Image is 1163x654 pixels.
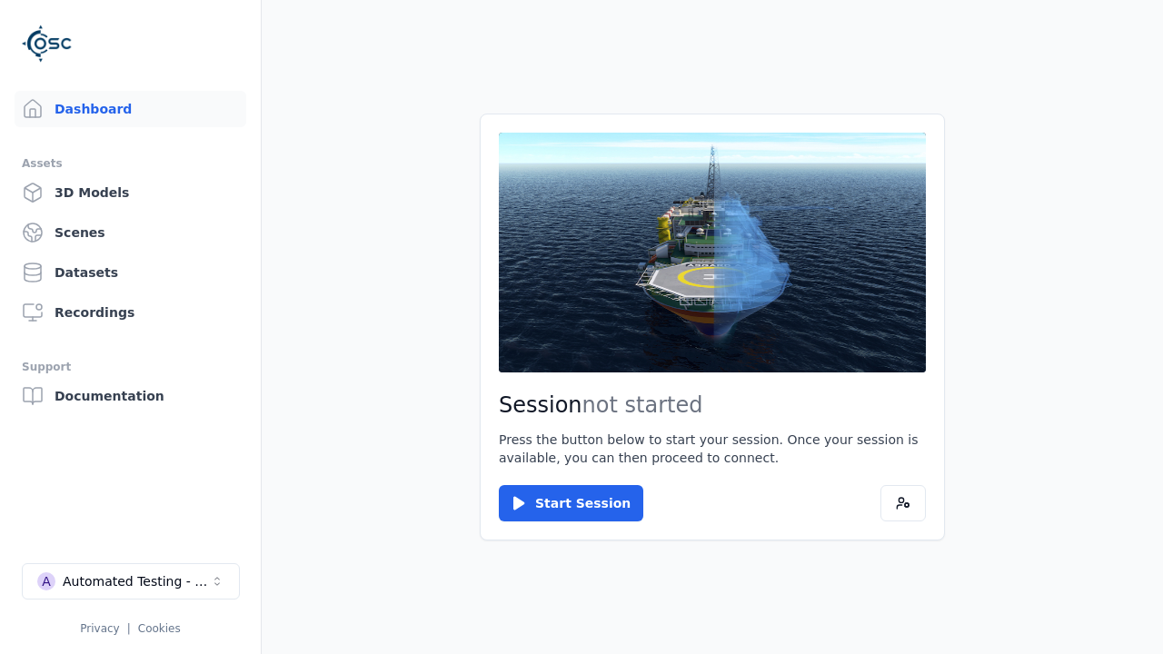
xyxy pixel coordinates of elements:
a: Dashboard [15,91,246,127]
span: | [127,622,131,635]
a: Cookies [138,622,181,635]
button: Select a workspace [22,563,240,599]
a: Scenes [15,214,246,251]
div: Assets [22,153,239,174]
a: Recordings [15,294,246,331]
a: Privacy [80,622,119,635]
a: Datasets [15,254,246,291]
div: Automated Testing - Playwright [63,572,210,590]
a: Documentation [15,378,246,414]
h2: Session [499,391,926,420]
p: Press the button below to start your session. Once your session is available, you can then procee... [499,431,926,467]
img: Logo [22,18,73,69]
button: Start Session [499,485,643,521]
a: 3D Models [15,174,246,211]
div: A [37,572,55,590]
div: Support [22,356,239,378]
span: not started [582,392,703,418]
